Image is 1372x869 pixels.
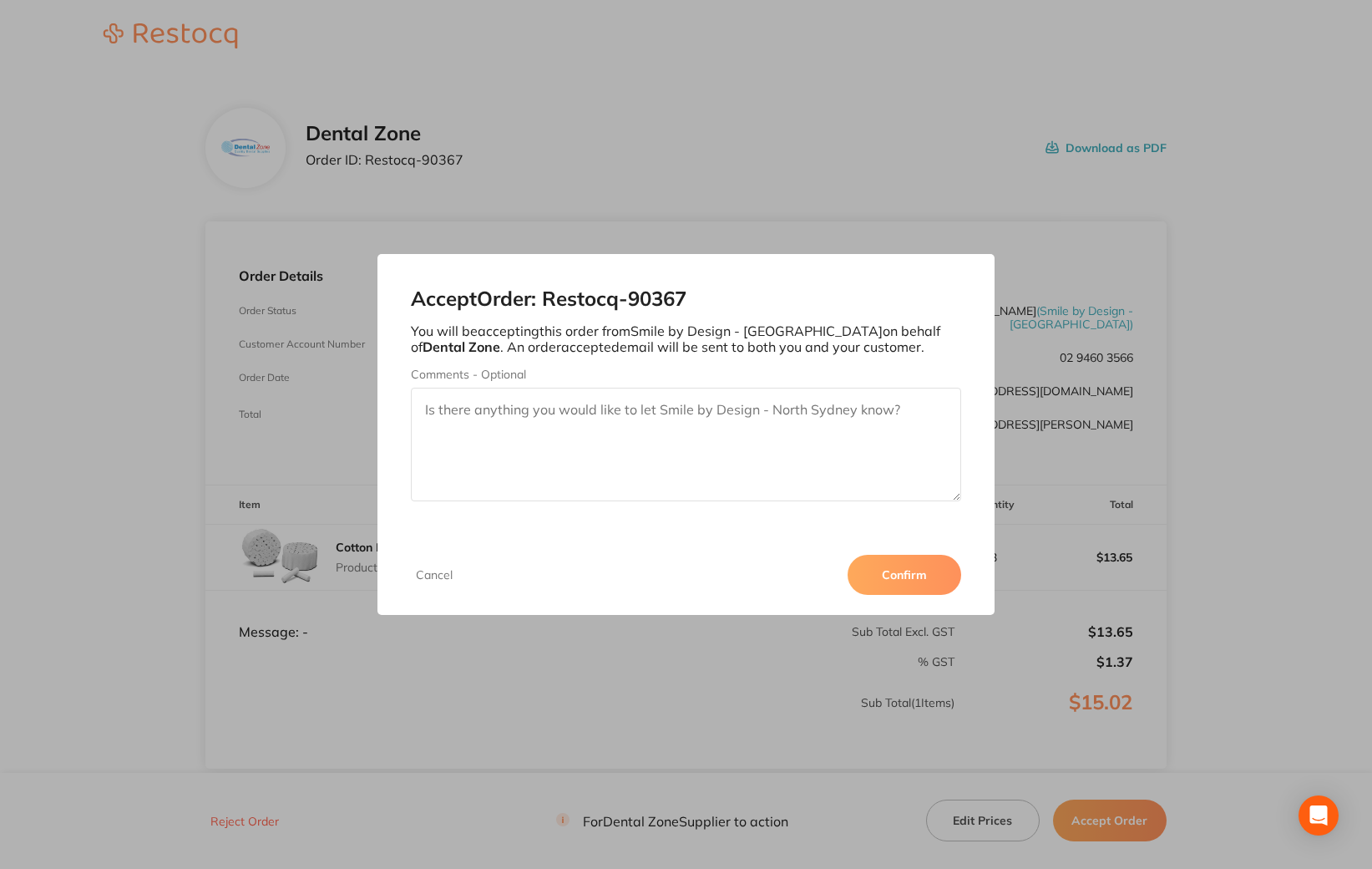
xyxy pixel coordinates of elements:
[411,567,458,582] button: Cancel
[1299,795,1339,836] div: Open Intercom Messenger
[411,287,961,311] h2: Accept Order: Restocq- 90367
[848,555,961,595] button: Confirm
[411,323,961,354] p: You will be accepting this order from Smile by Design - [GEOGRAPHIC_DATA] on behalf of . An order...
[423,338,500,355] b: Dental Zone
[411,368,961,381] label: Comments - Optional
